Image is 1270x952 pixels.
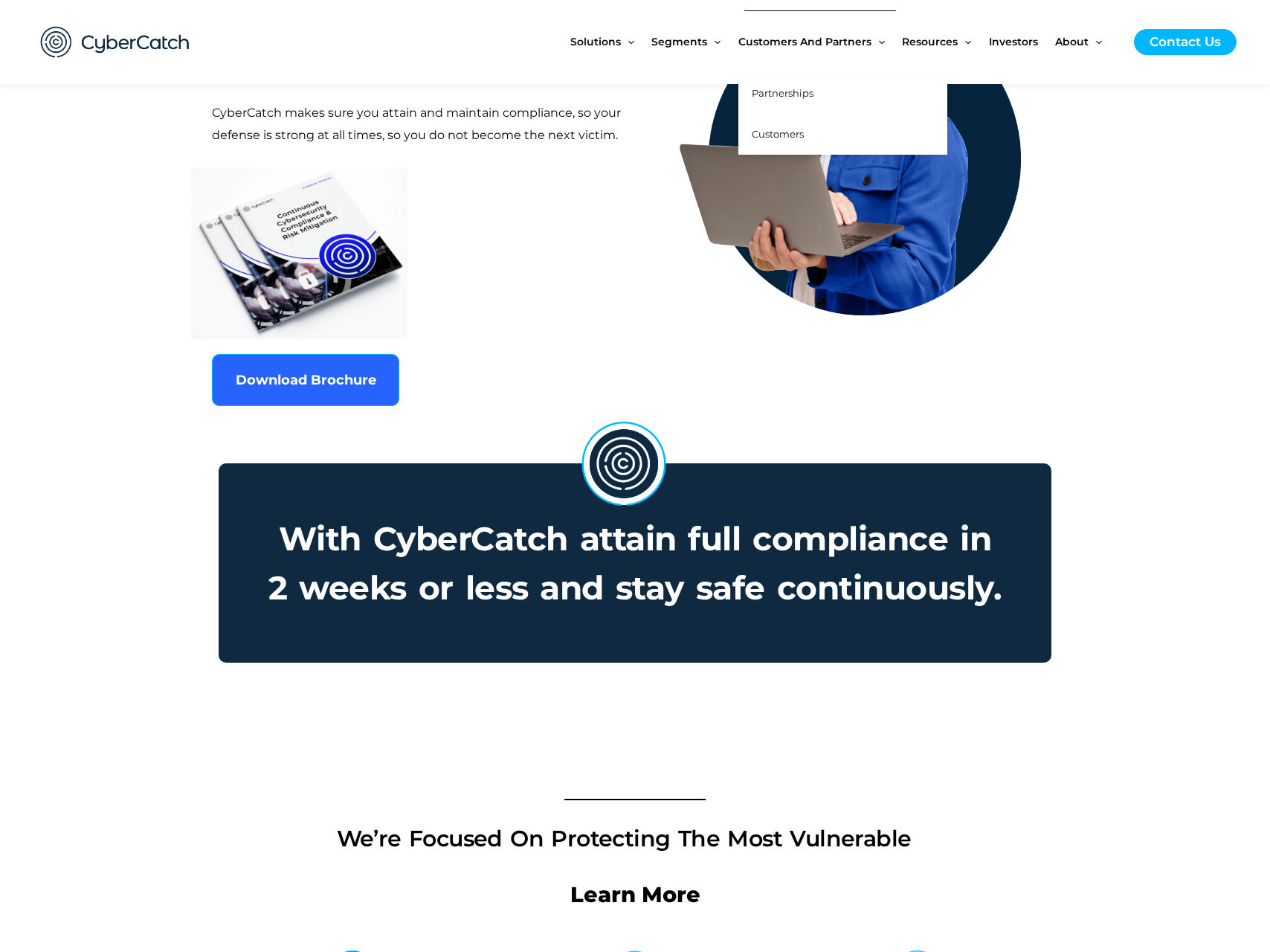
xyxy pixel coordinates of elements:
[707,10,721,73] span: Menu Toggle
[1055,10,1089,73] span: About
[752,87,813,99] span: Partnerships
[871,10,885,73] span: Menu Toggle
[570,10,1119,73] nav: Site Navigation: New Main Menu
[621,10,634,73] span: Menu Toggle
[958,10,971,73] span: Menu Toggle
[738,10,871,73] span: Customers and Partners
[651,10,707,73] span: Segments
[989,10,1055,73] a: Investors
[212,102,628,147] p: CyberCatch makes sure you attain and maintain compliance, so your defense is strong at all times,...
[570,10,621,73] span: Solutions
[1089,10,1102,73] span: Menu Toggle
[902,10,958,73] span: Resources
[212,354,399,406] a: Download Brochure
[752,128,804,140] span: Customers
[989,10,1038,73] span: Investors
[26,11,204,73] img: CyberCatch
[738,114,947,155] a: Customers
[1134,29,1237,55] a: Contact Us
[738,73,947,114] a: Partnerships
[219,881,1051,909] h2: Learn More
[219,822,1029,855] h1: We’re focused on protecting the most vulnerable
[220,465,1050,661] h3: With CyberCatch attain full compliance in 2 weeks or less and stay safe continuously.
[236,373,376,387] span: Download Brochure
